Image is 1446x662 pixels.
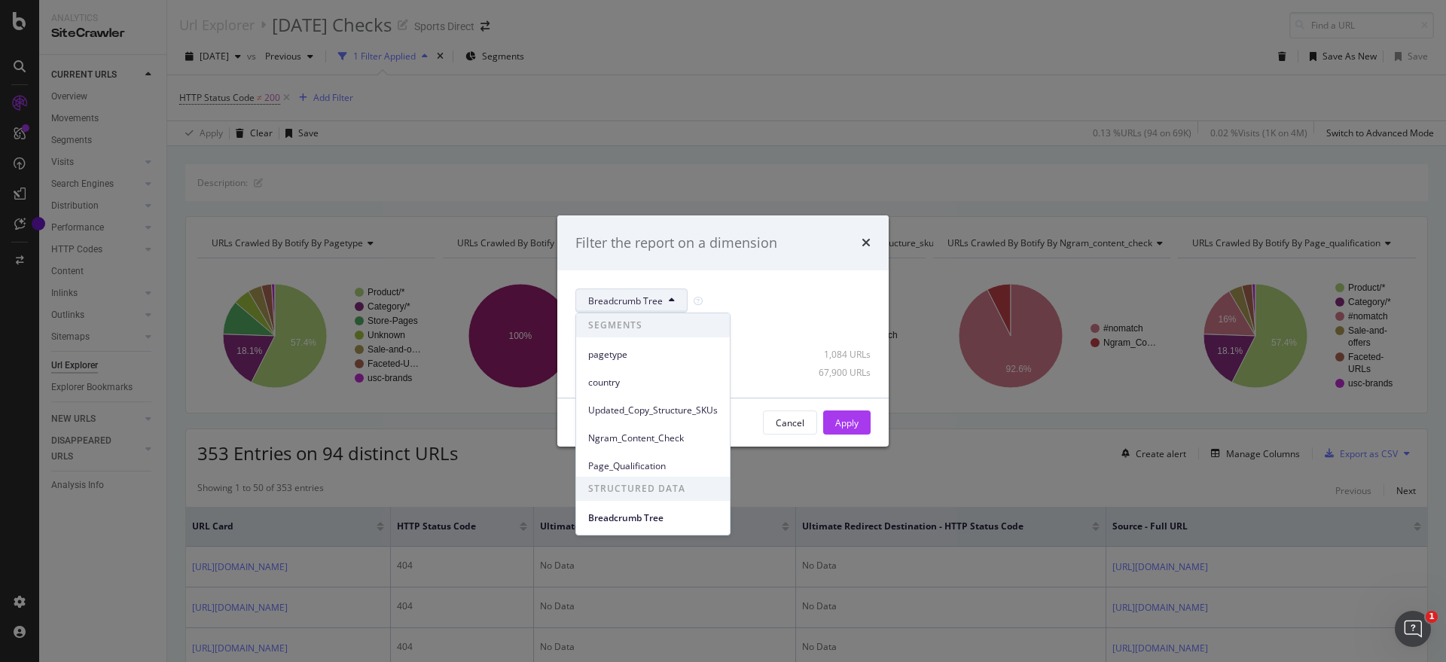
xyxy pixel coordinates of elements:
div: Apply [835,416,859,429]
div: 1,084 URLs [797,348,871,361]
span: Breadcrumb Tree [588,294,663,307]
div: times [862,233,871,253]
div: modal [557,215,889,447]
span: SEGMENTS [576,313,730,337]
span: Ngram_Content_Check [588,432,718,445]
span: STRUCTURED DATA [576,477,730,501]
span: 1 [1426,611,1438,623]
button: Breadcrumb Tree [575,288,688,313]
span: Page_Qualification [588,459,718,473]
span: Updated_Copy_Structure_SKUs [588,404,718,417]
div: 67,900 URLs [797,366,871,379]
span: Breadcrumb Tree [588,511,718,525]
button: Apply [823,410,871,435]
span: pagetype [588,348,718,362]
iframe: Intercom live chat [1395,611,1431,647]
div: Cancel [776,416,804,429]
button: Cancel [763,410,817,435]
span: country [588,376,718,389]
div: Filter the report on a dimension [575,233,777,253]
